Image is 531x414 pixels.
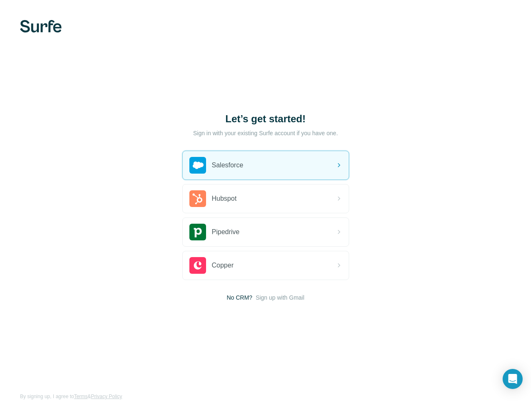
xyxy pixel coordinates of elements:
span: By signing up, I agree to & [20,393,122,400]
span: Salesforce [212,160,244,170]
span: Pipedrive [212,227,240,237]
a: Terms [74,394,88,399]
p: Sign in with your existing Surfe account if you have one. [193,129,338,137]
a: Privacy Policy [91,394,122,399]
span: Hubspot [212,194,237,204]
div: Open Intercom Messenger [503,369,523,389]
button: Sign up with Gmail [256,293,305,302]
img: hubspot's logo [189,190,206,207]
img: copper's logo [189,257,206,274]
img: salesforce's logo [189,157,206,174]
span: No CRM? [226,293,252,302]
img: pipedrive's logo [189,224,206,240]
img: Surfe's logo [20,20,62,33]
h1: Let’s get started! [182,112,349,126]
span: Copper [212,260,234,270]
